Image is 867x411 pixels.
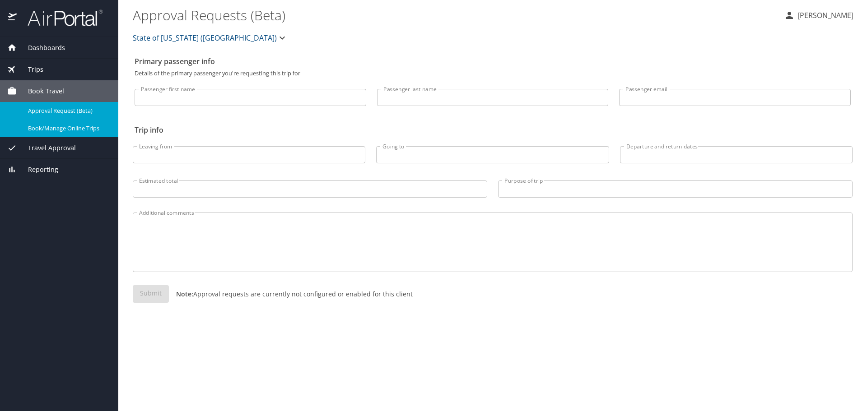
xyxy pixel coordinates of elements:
[17,86,64,96] span: Book Travel
[169,289,413,299] p: Approval requests are currently not configured or enabled for this client
[17,165,58,175] span: Reporting
[133,1,777,29] h1: Approval Requests (Beta)
[17,143,76,153] span: Travel Approval
[135,70,851,76] p: Details of the primary passenger you're requesting this trip for
[28,124,107,133] span: Book/Manage Online Trips
[17,65,43,74] span: Trips
[176,290,193,298] strong: Note:
[129,29,291,47] button: State of [US_STATE] ([GEOGRAPHIC_DATA])
[135,54,851,69] h2: Primary passenger info
[17,43,65,53] span: Dashboards
[135,123,851,137] h2: Trip info
[18,9,103,27] img: airportal-logo.png
[28,106,107,115] span: Approval Request (Beta)
[133,32,277,44] span: State of [US_STATE] ([GEOGRAPHIC_DATA])
[795,10,853,21] p: [PERSON_NAME]
[780,7,857,23] button: [PERSON_NAME]
[8,9,18,27] img: icon-airportal.png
